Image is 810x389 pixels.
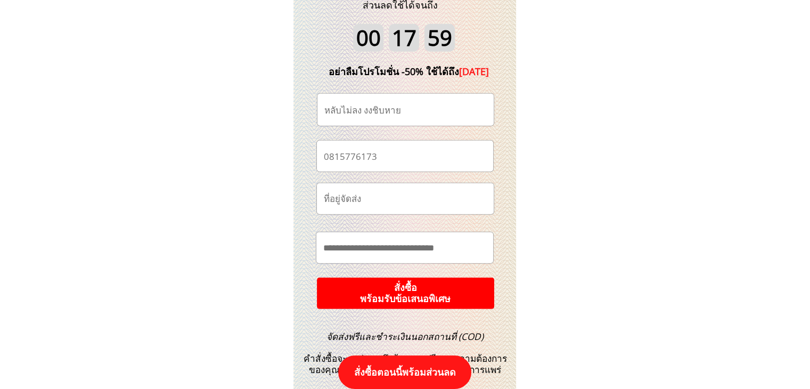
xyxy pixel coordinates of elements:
p: สั่งซื้อตอนนี้พร้อมส่วนลด [338,355,471,389]
span: [DATE] [459,65,489,78]
input: ชื่อ-นามสกุล [322,94,489,126]
h3: คำสั่งซื้อจะถูกส่งตรงถึงบ้านคุณฟรีตามความต้องการของคุณในขณะที่ปิดมาตรฐานการป้องกันการแพร่ระบาด [297,331,513,387]
p: สั่งซื้อ พร้อมรับข้อเสนอพิเศษ [316,277,495,309]
div: อย่าลืมโปรโมชั่น -50% ใช้ได้ถึง [313,64,505,79]
input: ที่อยู่จัดส่ง [321,183,489,214]
input: เบอร์โทรศัพท์ [321,141,489,171]
span: จัดส่งฟรีและชำระเงินนอกสถานที่ (COD) [326,330,484,343]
